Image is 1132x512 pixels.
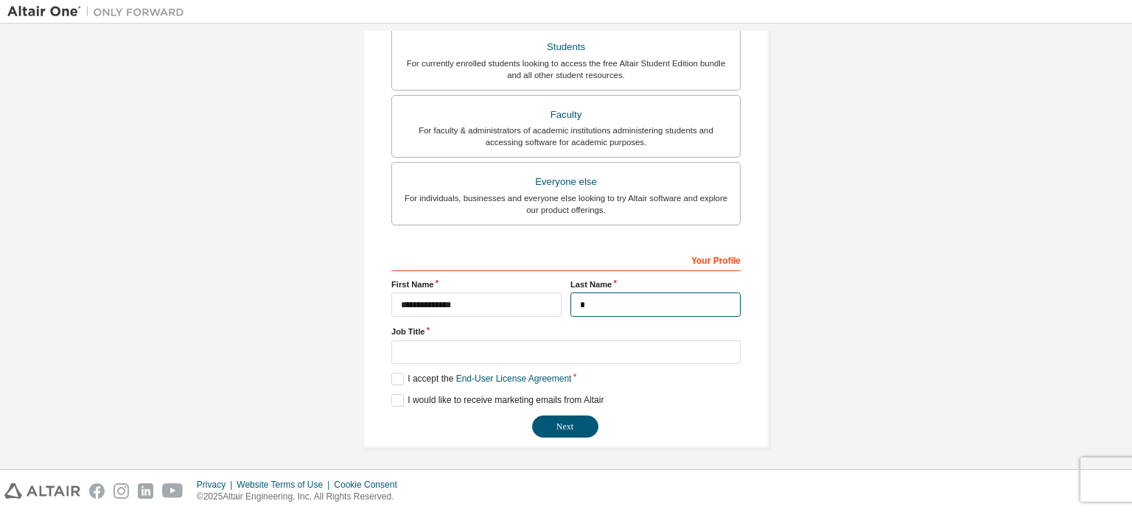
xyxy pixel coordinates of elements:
div: Faculty [401,105,731,125]
p: © 2025 Altair Engineering, Inc. All Rights Reserved. [197,491,406,503]
div: Your Profile [391,248,741,271]
div: For currently enrolled students looking to access the free Altair Student Edition bundle and all ... [401,57,731,81]
label: I would like to receive marketing emails from Altair [391,394,604,407]
div: Everyone else [401,172,731,192]
a: End-User License Agreement [456,374,572,384]
label: First Name [391,278,562,290]
div: For individuals, businesses and everyone else looking to try Altair software and explore our prod... [401,192,731,216]
label: Job Title [391,326,741,337]
div: For faculty & administrators of academic institutions administering students and accessing softwa... [401,125,731,148]
label: I accept the [391,373,571,385]
img: youtube.svg [162,483,184,499]
img: linkedin.svg [138,483,153,499]
img: altair_logo.svg [4,483,80,499]
div: Website Terms of Use [237,479,334,491]
img: facebook.svg [89,483,105,499]
button: Next [532,415,598,438]
div: Cookie Consent [334,479,405,491]
div: Privacy [197,479,237,491]
img: Altair One [7,4,192,19]
label: Last Name [570,278,741,290]
img: instagram.svg [113,483,129,499]
div: Students [401,37,731,57]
